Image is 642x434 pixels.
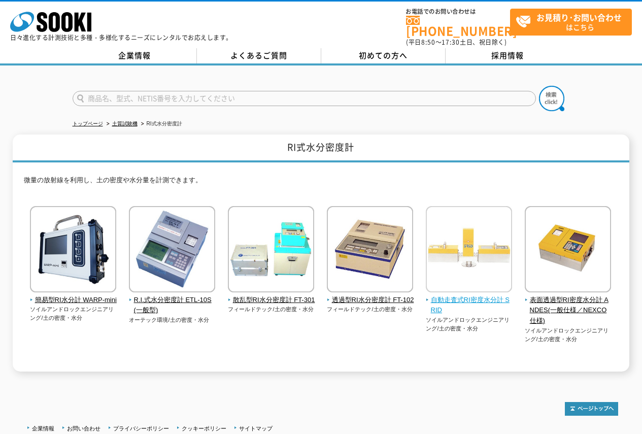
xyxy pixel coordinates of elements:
[327,295,414,306] span: 透過型RI水分密度計 FT-102
[510,9,632,36] a: お見積り･お問い合わせはこちら
[525,326,612,343] p: ソイルアンドロックエンジニアリング/土の密度・水分
[30,305,117,322] p: ソイルアンドロックエンジニアリング/土の密度・水分
[73,91,536,106] input: 商品名、型式、NETIS番号を入力してください
[24,175,618,191] p: 微量の放射線を利用し、土の密度や水分量を計測できます。
[539,86,564,111] img: btn_search.png
[73,121,103,126] a: トップページ
[129,285,216,316] a: R.I.式水分密度計 ETL-10S(一般型)
[321,48,446,63] a: 初めての方へ
[228,206,314,295] img: 散乱型RI水分密度計 FT-301
[239,425,273,431] a: サイトマップ
[30,285,117,306] a: 簡易型RI水分計 WARP-mini
[30,295,117,306] span: 簡易型RI水分計 WARP-mini
[536,11,622,23] strong: お見積り･お問い合わせ
[197,48,321,63] a: よくあるご質問
[406,9,510,15] span: お電話でのお問い合わせは
[426,295,513,316] span: 自動走査式RI密度水分計 SRID
[139,119,182,129] li: RI式水分密度計
[525,285,612,326] a: 表面透過型RI密度水分計 ANDES(一般仕様／NEXCO仕様)
[129,316,216,324] p: オーテック環境/土の密度・水分
[565,402,618,416] img: トップページへ
[182,425,226,431] a: クッキーポリシー
[406,38,506,47] span: (平日 ～ 土日、祝日除く)
[327,285,414,306] a: 透過型RI水分密度計 FT-102
[228,295,315,306] span: 散乱型RI水分密度計 FT-301
[327,206,413,295] img: 透過型RI水分密度計 FT-102
[426,316,513,332] p: ソイルアンドロックエンジニアリング/土の密度・水分
[129,206,215,295] img: R.I.式水分密度計 ETL-10S(一般型)
[421,38,435,47] span: 8:50
[446,48,570,63] a: 採用情報
[10,35,232,41] p: 日々進化する計測技術と多種・多様化するニーズにレンタルでお応えします。
[113,425,169,431] a: プライバシーポリシー
[525,295,612,326] span: 表面透過型RI密度水分計 ANDES(一般仕様／NEXCO仕様)
[359,50,408,61] span: 初めての方へ
[525,206,611,295] img: 表面透過型RI密度水分計 ANDES(一般仕様／NEXCO仕様)
[442,38,460,47] span: 17:30
[516,9,631,35] span: はこちら
[73,48,197,63] a: 企業情報
[32,425,54,431] a: 企業情報
[228,285,315,306] a: 散乱型RI水分密度計 FT-301
[112,121,138,126] a: 土質試験機
[327,305,414,314] p: フィールドテック/土の密度・水分
[30,206,116,295] img: 簡易型RI水分計 WARP-mini
[67,425,100,431] a: お問い合わせ
[13,135,629,162] h1: RI式水分密度計
[406,16,510,37] a: [PHONE_NUMBER]
[426,206,512,295] img: 自動走査式RI密度水分計 SRID
[228,305,315,314] p: フィールドテック/土の密度・水分
[129,295,216,316] span: R.I.式水分密度計 ETL-10S(一般型)
[426,285,513,316] a: 自動走査式RI密度水分計 SRID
